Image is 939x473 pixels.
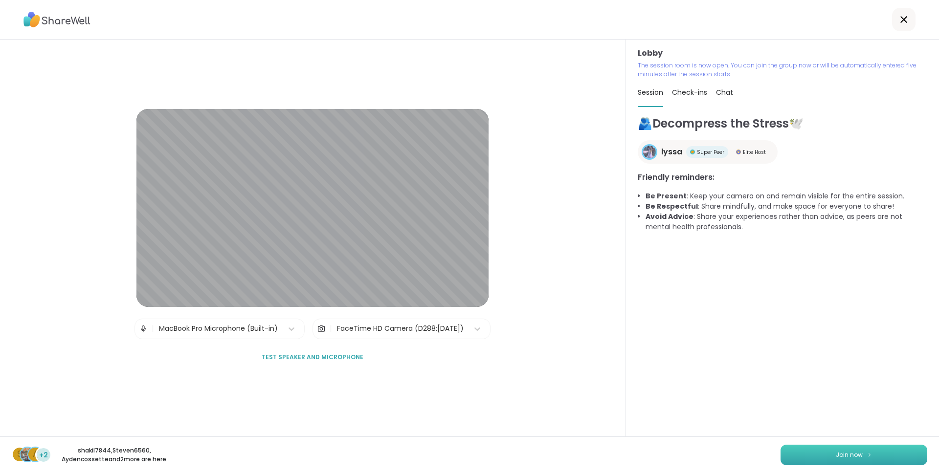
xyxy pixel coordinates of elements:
[337,323,464,334] div: FaceTime HD Camera (D288:[DATE])
[638,47,927,59] h3: Lobby
[638,61,927,79] p: The session room is now open. You can join the group now or will be automatically entered five mi...
[646,212,693,221] b: Avoid Advice
[33,448,38,461] span: A
[646,191,927,201] li: : Keep your camera on and remain visible for the entire session.
[638,140,778,164] a: lyssalyssaSuper PeerSuper PeerElite HostElite Host
[39,450,48,460] span: +2
[736,150,741,154] img: Elite Host
[661,146,682,158] span: lyssa
[646,201,927,212] li: : Share mindfully, and make space for everyone to share!
[152,319,154,339] span: |
[17,448,22,461] span: s
[317,319,326,339] img: Camera
[638,172,927,183] h3: Friendly reminders:
[330,319,332,339] span: |
[159,323,278,334] div: MacBook Pro Microphone (Built-in)
[139,319,148,339] img: Microphone
[643,146,656,158] img: lyssa
[638,87,663,97] span: Session
[867,452,872,457] img: ShareWell Logomark
[646,201,698,211] b: Be Respectful
[21,448,34,461] img: Steven6560
[743,149,766,156] span: Elite Host
[716,87,733,97] span: Chat
[672,87,707,97] span: Check-ins
[638,115,927,132] h1: 🫂Decompress the Stress🕊️
[646,191,687,201] b: Be Present
[690,150,695,154] img: Super Peer
[646,212,927,232] li: : Share your experiences rather than advice, as peers are not mental health professionals.
[781,445,927,465] button: Join now
[836,451,863,459] span: Join now
[258,347,367,367] button: Test speaker and microphone
[60,446,169,464] p: shakil7844 , Steven6560 , Aydencossette and 2 more are here.
[23,8,90,31] img: ShareWell Logo
[262,353,363,362] span: Test speaker and microphone
[697,149,724,156] span: Super Peer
